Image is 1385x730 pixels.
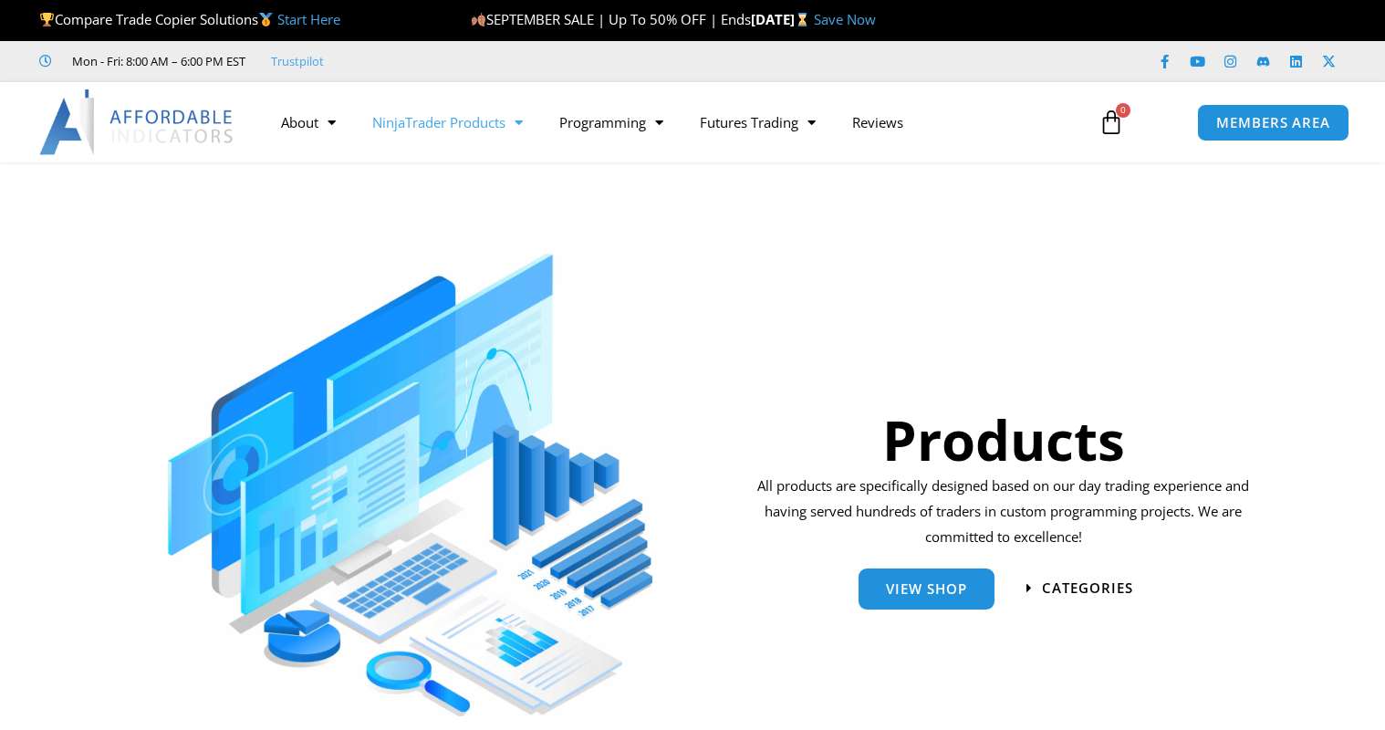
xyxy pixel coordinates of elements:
img: 🍂 [472,13,485,26]
strong: [DATE] [751,10,814,28]
a: Futures Trading [682,101,834,143]
img: 🥇 [259,13,273,26]
a: Programming [541,101,682,143]
img: ⌛ [796,13,809,26]
a: View Shop [859,568,994,610]
a: Trustpilot [271,50,324,72]
span: 0 [1116,103,1130,118]
span: categories [1042,581,1133,595]
a: About [263,101,354,143]
img: 🏆 [40,13,54,26]
span: MEMBERS AREA [1216,116,1330,130]
a: NinjaTrader Products [354,101,541,143]
p: All products are specifically designed based on our day trading experience and having served hund... [751,474,1255,550]
span: Compare Trade Copier Solutions [39,10,340,28]
nav: Menu [263,101,1080,143]
a: Reviews [834,101,922,143]
a: Save Now [814,10,876,28]
a: MEMBERS AREA [1197,104,1349,141]
span: SEPTEMBER SALE | Up To 50% OFF | Ends [471,10,751,28]
img: ProductsSection scaled | Affordable Indicators – NinjaTrader [168,254,652,716]
a: 0 [1071,96,1151,149]
span: View Shop [886,582,967,596]
img: LogoAI | Affordable Indicators – NinjaTrader [39,89,235,155]
a: categories [1026,581,1133,595]
h1: Products [751,401,1255,478]
span: Mon - Fri: 8:00 AM – 6:00 PM EST [68,50,245,72]
a: Start Here [277,10,340,28]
